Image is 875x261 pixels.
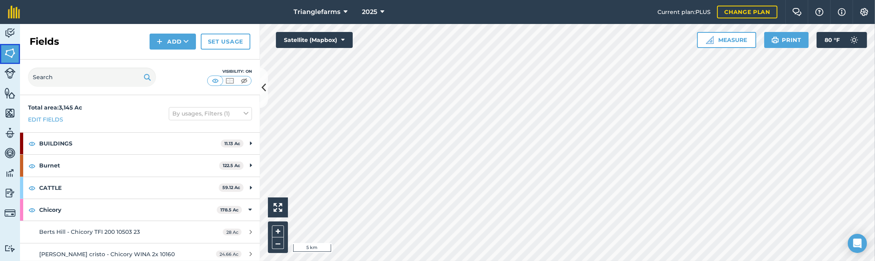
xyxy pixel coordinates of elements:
[210,77,220,85] img: svg+xml;base64,PHN2ZyB4bWxucz0iaHR0cDovL3d3dy53My5vcmcvMjAwMC9zdmciIHdpZHRoPSI1MCIgaGVpZ2h0PSI0MC...
[28,104,82,111] strong: Total area : 3,145 Ac
[8,6,20,18] img: fieldmargin Logo
[706,36,714,44] img: Ruler icon
[815,8,824,16] img: A question mark icon
[28,205,36,215] img: svg+xml;base64,PHN2ZyB4bWxucz0iaHR0cDovL3d3dy53My5vcmcvMjAwMC9zdmciIHdpZHRoPSIxOCIgaGVpZ2h0PSIyNC...
[276,32,353,48] button: Satellite (Mapbox)
[4,245,16,252] img: svg+xml;base64,PD94bWwgdmVyc2lvbj0iMS4wIiBlbmNvZGluZz0idXRmLTgiPz4KPCEtLSBHZW5lcmF0b3I6IEFkb2JlIE...
[4,127,16,139] img: svg+xml;base64,PD94bWwgdmVyc2lvbj0iMS4wIiBlbmNvZGluZz0idXRmLTgiPz4KPCEtLSBHZW5lcmF0b3I6IEFkb2JlIE...
[39,251,175,258] span: [PERSON_NAME] cristo - Chicory WINA 2x 10160
[225,77,235,85] img: svg+xml;base64,PHN2ZyB4bWxucz0iaHR0cDovL3d3dy53My5vcmcvMjAwMC9zdmciIHdpZHRoPSI1MCIgaGVpZ2h0PSI0MC...
[838,7,846,17] img: svg+xml;base64,PHN2ZyB4bWxucz0iaHR0cDovL3d3dy53My5vcmcvMjAwMC9zdmciIHdpZHRoPSIxNyIgaGVpZ2h0PSIxNy...
[4,167,16,179] img: svg+xml;base64,PD94bWwgdmVyc2lvbj0iMS4wIiBlbmNvZGluZz0idXRmLTgiPz4KPCEtLSBHZW5lcmF0b3I6IEFkb2JlIE...
[239,77,249,85] img: svg+xml;base64,PHN2ZyB4bWxucz0iaHR0cDovL3d3dy53My5vcmcvMjAwMC9zdmciIHdpZHRoPSI1MCIgaGVpZ2h0PSI0MC...
[30,35,59,48] h2: Fields
[294,7,340,17] span: Trianglefarms
[657,8,711,16] span: Current plan : PLUS
[4,68,16,79] img: svg+xml;base64,PD94bWwgdmVyc2lvbj0iMS4wIiBlbmNvZGluZz0idXRmLTgiPz4KPCEtLSBHZW5lcmF0b3I6IEFkb2JlIE...
[4,207,16,219] img: svg+xml;base64,PD94bWwgdmVyc2lvbj0iMS4wIiBlbmNvZGluZz0idXRmLTgiPz4KPCEtLSBHZW5lcmF0b3I6IEFkb2JlIE...
[28,183,36,193] img: svg+xml;base64,PHN2ZyB4bWxucz0iaHR0cDovL3d3dy53My5vcmcvMjAwMC9zdmciIHdpZHRoPSIxOCIgaGVpZ2h0PSIyNC...
[28,161,36,171] img: svg+xml;base64,PHN2ZyB4bWxucz0iaHR0cDovL3d3dy53My5vcmcvMjAwMC9zdmciIHdpZHRoPSIxOCIgaGVpZ2h0PSIyNC...
[4,107,16,119] img: svg+xml;base64,PHN2ZyB4bWxucz0iaHR0cDovL3d3dy53My5vcmcvMjAwMC9zdmciIHdpZHRoPSI1NiIgaGVpZ2h0PSI2MC...
[859,8,869,16] img: A cog icon
[20,199,260,221] div: Chicory178.5 Ac
[20,177,260,199] div: CATTLE59.12 Ac
[144,72,151,82] img: svg+xml;base64,PHN2ZyB4bWxucz0iaHR0cDovL3d3dy53My5vcmcvMjAwMC9zdmciIHdpZHRoPSIxOSIgaGVpZ2h0PSIyNC...
[846,32,862,48] img: svg+xml;base64,PD94bWwgdmVyc2lvbj0iMS4wIiBlbmNvZGluZz0idXRmLTgiPz4KPCEtLSBHZW5lcmF0b3I6IEFkb2JlIE...
[848,234,867,253] div: Open Intercom Messenger
[28,68,156,87] input: Search
[223,229,242,235] span: 28 Ac
[717,6,777,18] a: Change plan
[20,155,260,176] div: Burnet122.5 Ac
[201,34,250,50] a: Set usage
[4,47,16,59] img: svg+xml;base64,PHN2ZyB4bWxucz0iaHR0cDovL3d3dy53My5vcmcvMjAwMC9zdmciIHdpZHRoPSI1NiIgaGVpZ2h0PSI2MC...
[39,155,219,176] strong: Burnet
[4,147,16,159] img: svg+xml;base64,PD94bWwgdmVyc2lvbj0iMS4wIiBlbmNvZGluZz0idXRmLTgiPz4KPCEtLSBHZW5lcmF0b3I6IEFkb2JlIE...
[20,133,260,154] div: BUILDINGS11.13 Ac
[39,199,217,221] strong: Chicory
[39,228,140,235] span: Berts Hill - Chicory TFI 200 10503 23
[220,207,239,213] strong: 178.5 Ac
[4,187,16,199] img: svg+xml;base64,PD94bWwgdmVyc2lvbj0iMS4wIiBlbmNvZGluZz0idXRmLTgiPz4KPCEtLSBHZW5lcmF0b3I6IEFkb2JlIE...
[274,203,282,212] img: Four arrows, one pointing top left, one top right, one bottom right and the last bottom left
[272,225,284,237] button: +
[223,163,240,168] strong: 122.5 Ac
[20,221,260,243] a: Berts Hill - Chicory TFI 200 10503 2328 Ac
[764,32,809,48] button: Print
[207,68,252,75] div: Visibility: On
[362,7,377,17] span: 2025
[817,32,867,48] button: 80 °F
[792,8,802,16] img: Two speech bubbles overlapping with the left bubble in the forefront
[4,87,16,99] img: svg+xml;base64,PHN2ZyB4bWxucz0iaHR0cDovL3d3dy53My5vcmcvMjAwMC9zdmciIHdpZHRoPSI1NiIgaGVpZ2h0PSI2MC...
[157,37,162,46] img: svg+xml;base64,PHN2ZyB4bWxucz0iaHR0cDovL3d3dy53My5vcmcvMjAwMC9zdmciIHdpZHRoPSIxNCIgaGVpZ2h0PSIyNC...
[272,237,284,249] button: –
[39,133,221,154] strong: BUILDINGS
[771,35,779,45] img: svg+xml;base64,PHN2ZyB4bWxucz0iaHR0cDovL3d3dy53My5vcmcvMjAwMC9zdmciIHdpZHRoPSIxOSIgaGVpZ2h0PSIyNC...
[222,185,240,190] strong: 59.12 Ac
[39,177,219,199] strong: CATTLE
[216,251,242,257] span: 24.66 Ac
[825,32,840,48] span: 80 ° F
[28,115,63,124] a: Edit fields
[224,141,240,146] strong: 11.13 Ac
[150,34,196,50] button: Add
[4,27,16,39] img: svg+xml;base64,PD94bWwgdmVyc2lvbj0iMS4wIiBlbmNvZGluZz0idXRmLTgiPz4KPCEtLSBHZW5lcmF0b3I6IEFkb2JlIE...
[28,139,36,148] img: svg+xml;base64,PHN2ZyB4bWxucz0iaHR0cDovL3d3dy53My5vcmcvMjAwMC9zdmciIHdpZHRoPSIxOCIgaGVpZ2h0PSIyNC...
[697,32,756,48] button: Measure
[169,107,252,120] button: By usages, Filters (1)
